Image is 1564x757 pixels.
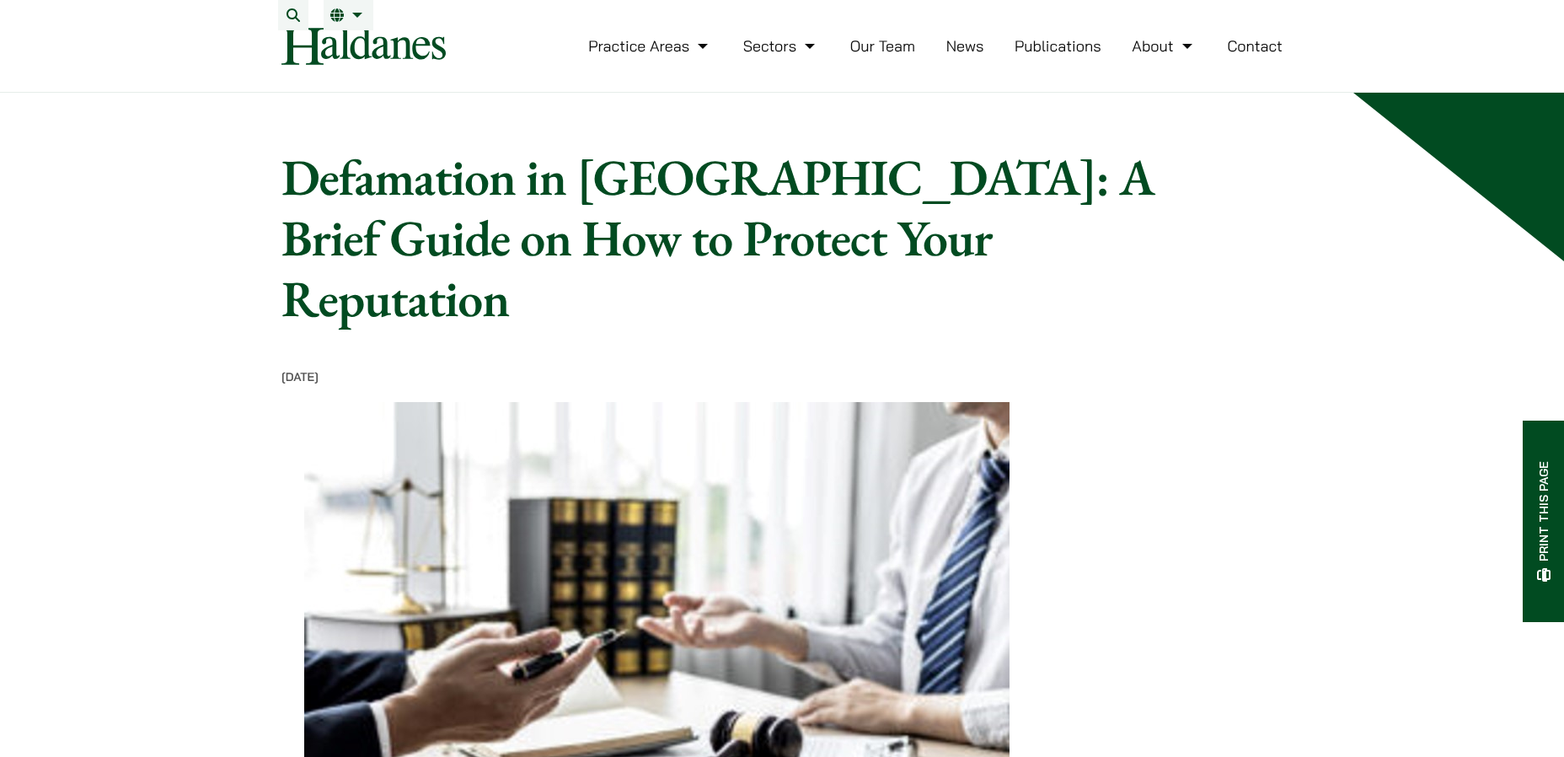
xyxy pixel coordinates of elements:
[281,369,319,384] time: [DATE]
[1015,36,1101,56] a: Publications
[281,27,446,65] img: Logo of Haldanes
[743,36,819,56] a: Sectors
[588,36,712,56] a: Practice Areas
[850,36,915,56] a: Our Team
[330,8,367,22] a: EN
[1132,36,1196,56] a: About
[946,36,984,56] a: News
[1227,36,1283,56] a: Contact
[281,147,1156,329] h1: Defamation in [GEOGRAPHIC_DATA]: A Brief Guide on How to Protect Your Reputation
